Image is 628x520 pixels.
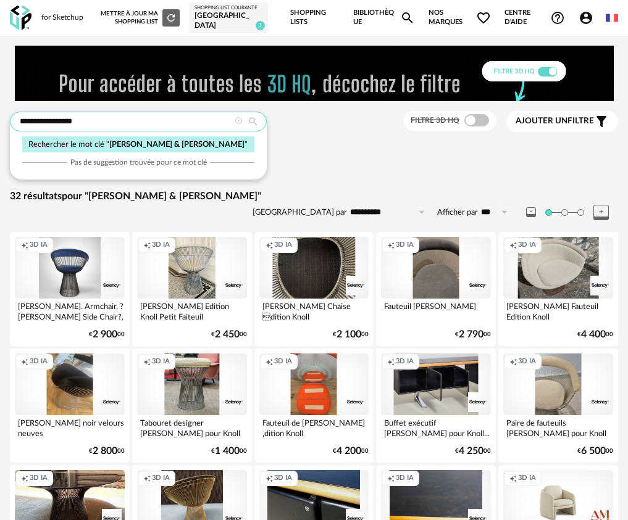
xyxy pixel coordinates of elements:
[211,447,247,455] div: € 00
[93,447,117,455] span: 2 800
[516,117,567,125] span: Ajouter un
[195,5,264,31] a: Shopping List courante [GEOGRAPHIC_DATA] 3
[254,232,374,346] a: Creation icon 3D IA [PERSON_NAME] Chaise dition Knoll €2 10000
[93,331,117,339] span: 2 900
[89,331,125,339] div: € 00
[15,299,125,323] div: [PERSON_NAME]. Armchair, ?[PERSON_NAME] Side Chair?, Knoll
[455,447,491,455] div: € 00
[266,474,273,483] span: Creation icon
[165,14,177,20] span: Refresh icon
[396,474,414,483] span: 3D IA
[21,241,28,250] span: Creation icon
[137,415,247,440] div: Tabouret designer [PERSON_NAME] pour Knoll
[509,241,517,250] span: Creation icon
[89,447,125,455] div: € 00
[577,447,613,455] div: € 00
[259,415,369,440] div: Fauteuil de [PERSON_NAME] ‚dition Knoll
[109,141,245,148] span: [PERSON_NAME] & [PERSON_NAME]
[274,474,292,483] span: 3D IA
[550,10,565,25] span: Help Circle Outline icon
[504,9,565,27] span: Centre d'aideHelp Circle Outline icon
[459,447,484,455] span: 4 250
[387,357,395,366] span: Creation icon
[509,357,517,366] span: Creation icon
[41,13,83,23] div: for Sketchup
[62,191,261,201] span: pour "[PERSON_NAME] & [PERSON_NAME]"
[577,331,613,339] div: € 00
[143,357,151,366] span: Creation icon
[259,299,369,323] div: [PERSON_NAME] Chaise dition Knoll
[256,21,265,30] span: 3
[518,357,536,366] span: 3D IA
[152,357,170,366] span: 3D IA
[10,6,31,31] img: OXP
[509,474,517,483] span: Creation icon
[516,116,594,126] span: filtre
[337,447,361,455] span: 4 200
[30,357,48,366] span: 3D IA
[10,190,618,203] div: 32 résultats
[10,349,130,463] a: Creation icon 3D IA [PERSON_NAME] noir velours neuves €2 80000
[459,331,484,339] span: 2 790
[381,299,491,323] div: Fauteuil [PERSON_NAME]
[101,9,180,27] div: Mettre à jour ma Shopping List
[376,232,496,346] a: Creation icon 3D IA Fauteuil [PERSON_NAME] €2 79000
[498,349,618,463] a: Creation icon 3D IA Paire de fauteuils [PERSON_NAME] pour Knoll €6 50000
[274,357,292,366] span: 3D IA
[195,11,264,30] div: [GEOGRAPHIC_DATA]
[137,299,247,323] div: [PERSON_NAME] Edition Knoll Petit Faiteuil
[579,10,599,25] span: Account Circle icon
[498,232,618,346] a: Creation icon 3D IA [PERSON_NAME] Fauteuil Edition Knoll €4 40000
[215,331,240,339] span: 2 450
[143,474,151,483] span: Creation icon
[211,331,247,339] div: € 00
[518,474,536,483] span: 3D IA
[594,114,609,129] span: Filter icon
[476,10,491,25] span: Heart Outline icon
[381,415,491,440] div: Buffet exécutif [PERSON_NAME] pour Knoll...
[21,474,28,483] span: Creation icon
[396,241,414,250] span: 3D IA
[387,241,395,250] span: Creation icon
[518,241,536,250] span: 3D IA
[376,349,496,463] a: Creation icon 3D IA Buffet exécutif [PERSON_NAME] pour Knoll... €4 25000
[143,241,151,250] span: Creation icon
[337,331,361,339] span: 2 100
[266,241,273,250] span: Creation icon
[253,207,347,218] label: [GEOGRAPHIC_DATA] par
[21,357,28,366] span: Creation icon
[132,349,252,463] a: Creation icon 3D IA Tabouret designer [PERSON_NAME] pour Knoll €1 40000
[70,157,207,167] span: Pas de suggestion trouvée pour ce mot clé
[152,474,170,483] span: 3D IA
[215,447,240,455] span: 1 400
[387,474,395,483] span: Creation icon
[274,241,292,250] span: 3D IA
[503,415,613,440] div: Paire de fauteuils [PERSON_NAME] pour Knoll
[266,357,273,366] span: Creation icon
[22,136,254,153] div: Rechercher le mot clé " "
[579,10,593,25] span: Account Circle icon
[411,117,459,124] span: Filtre 3D HQ
[581,447,606,455] span: 6 500
[195,5,264,11] div: Shopping List courante
[254,349,374,463] a: Creation icon 3D IA Fauteuil de [PERSON_NAME] ‚dition Knoll €4 20000
[396,357,414,366] span: 3D IA
[333,447,369,455] div: € 00
[400,10,415,25] span: Magnify icon
[152,241,170,250] span: 3D IA
[10,232,130,346] a: Creation icon 3D IA [PERSON_NAME]. Armchair, ?[PERSON_NAME] Side Chair?, Knoll €2 90000
[437,207,478,218] label: Afficher par
[455,331,491,339] div: € 00
[132,232,252,346] a: Creation icon 3D IA [PERSON_NAME] Edition Knoll Petit Faiteuil €2 45000
[503,299,613,323] div: [PERSON_NAME] Fauteuil Edition Knoll
[506,111,618,132] button: Ajouter unfiltre Filter icon
[333,331,369,339] div: € 00
[606,12,618,24] img: fr
[581,331,606,339] span: 4 400
[30,474,48,483] span: 3D IA
[15,415,125,440] div: [PERSON_NAME] noir velours neuves
[30,241,48,250] span: 3D IA
[15,46,614,101] img: FILTRE%20HQ%20NEW_V1%20(4).gif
